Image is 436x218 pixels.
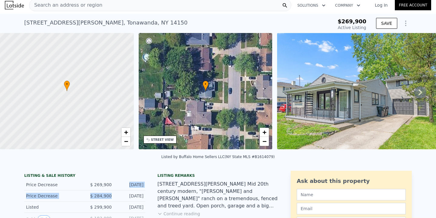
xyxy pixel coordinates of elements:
[124,128,128,136] span: +
[297,203,406,214] input: Email
[5,1,24,9] img: Lotside
[157,180,279,210] div: [STREET_ADDRESS][PERSON_NAME] Mid 20th century modern, "[PERSON_NAME] and [PERSON_NAME]" ranch on...
[117,182,144,188] div: [DATE]
[376,18,397,29] button: SAVE
[297,189,406,200] input: Name
[260,137,269,146] a: Zoom out
[64,81,70,91] div: •
[26,204,80,210] div: Listed
[121,137,130,146] a: Zoom out
[151,137,174,142] div: STREET VIEW
[263,137,266,145] span: −
[64,81,70,87] span: •
[26,193,80,199] div: Price Decrease
[124,137,128,145] span: −
[263,128,266,136] span: +
[24,173,145,179] div: LISTING & SALE HISTORY
[24,18,187,27] div: [STREET_ADDRESS][PERSON_NAME] , Tonawanda , NY 14150
[400,17,412,29] button: Show Options
[203,81,209,87] span: •
[260,128,269,137] a: Zoom in
[90,193,112,198] span: $ 284,900
[121,128,130,137] a: Zoom in
[338,18,366,25] span: $269,900
[368,2,395,8] a: Log In
[338,25,366,30] span: Active Listing
[117,193,144,199] div: [DATE]
[90,182,112,187] span: $ 269,900
[26,182,80,188] div: Price Decrease
[117,204,144,210] div: [DATE]
[157,173,279,178] div: Listing remarks
[297,177,406,185] div: Ask about this property
[203,81,209,91] div: •
[29,2,102,9] span: Search an address or region
[157,211,200,217] button: Continue reading
[90,205,112,210] span: $ 299,900
[161,155,275,159] div: Listed by Buffalo Home Sellers LLC (NY State MLS #B1614079)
